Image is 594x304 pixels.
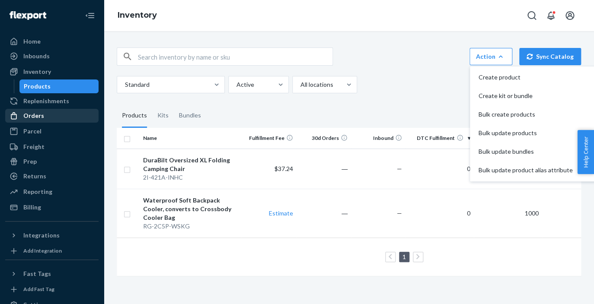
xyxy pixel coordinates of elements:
[297,189,351,237] td: ―
[5,35,99,48] a: Home
[23,203,41,212] div: Billing
[23,172,46,180] div: Returns
[118,10,157,20] a: Inventory
[140,128,242,149] th: Name
[23,247,62,254] div: Add Integration
[24,82,51,91] div: Products
[406,128,474,149] th: DTC Fulfillment
[474,189,542,237] td: 1000
[23,111,44,120] div: Orders
[519,48,581,65] button: Sync Catalog
[297,149,351,189] td: ―
[23,142,45,151] div: Freight
[297,128,351,149] th: 30d Orders
[479,74,573,80] span: Create product
[23,269,51,278] div: Fast Tags
[143,196,239,222] div: Waterproof Soft Backpack Cooler, converts to Crossbody Cooler Bag
[5,267,99,281] button: Fast Tags
[351,128,406,149] th: Inbound
[401,253,408,260] a: Page 1 is your current page
[476,52,506,61] div: Action
[242,128,296,149] th: Fulfillment Fee
[523,7,540,24] button: Open Search Box
[5,124,99,138] a: Parcel
[5,155,99,168] a: Prep
[5,94,99,108] a: Replenishments
[23,187,52,196] div: Reporting
[157,104,169,128] div: Kits
[19,79,99,93] a: Products
[124,80,125,89] input: Standard
[275,165,293,172] span: $37.24
[479,149,573,155] span: Bulk update bundles
[179,104,201,128] div: Bundles
[479,130,573,136] span: Bulk update products
[542,7,559,24] button: Open notifications
[111,3,164,28] ol: breadcrumbs
[143,156,239,173] div: DuraBilt Oversized XL Folding Camping Chair
[5,185,99,199] a: Reporting
[5,49,99,63] a: Inbounds
[561,7,578,24] button: Open account menu
[5,246,99,256] a: Add Integration
[23,52,50,60] div: Inbounds
[122,104,147,128] div: Products
[143,222,239,231] div: RG-2C5P-WSKG
[397,165,402,172] span: —
[397,209,402,217] span: —
[23,285,54,293] div: Add Fast Tag
[23,37,41,46] div: Home
[23,157,37,166] div: Prep
[23,231,60,240] div: Integrations
[577,130,594,174] button: Help Center
[479,93,573,99] span: Create kit or bundle
[406,189,474,237] td: 0
[5,169,99,183] a: Returns
[269,209,293,217] a: Estimate
[5,140,99,154] a: Freight
[143,173,239,182] div: 2I-421A-INHC
[406,149,474,189] td: 0
[479,111,573,117] span: Bulk create products
[236,80,236,89] input: Active
[23,127,42,136] div: Parcel
[469,48,512,65] button: ActionCreate productCreate kit or bundleBulk create productsBulk update productsBulk update bundl...
[5,65,99,79] a: Inventory
[81,7,99,24] button: Close Navigation
[5,284,99,294] a: Add Fast Tag
[5,228,99,242] button: Integrations
[138,48,332,65] input: Search inventory by name or sku
[479,167,573,173] span: Bulk update product alias attribute
[10,11,46,20] img: Flexport logo
[23,67,51,76] div: Inventory
[23,97,69,105] div: Replenishments
[5,109,99,123] a: Orders
[5,200,99,214] a: Billing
